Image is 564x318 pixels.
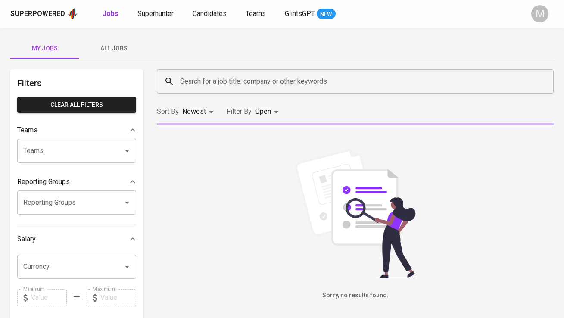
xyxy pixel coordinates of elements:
[157,106,179,117] p: Sort By
[17,177,70,187] p: Reporting Groups
[182,104,216,120] div: Newest
[285,9,315,18] span: GlintsGPT
[17,234,36,244] p: Salary
[31,289,67,306] input: Value
[255,107,271,115] span: Open
[182,106,206,117] p: Newest
[121,261,133,273] button: Open
[17,125,37,135] p: Teams
[17,76,136,90] h6: Filters
[246,9,266,18] span: Teams
[255,104,281,120] div: Open
[17,97,136,113] button: Clear All filters
[84,43,143,54] span: All Jobs
[10,7,78,20] a: Superpoweredapp logo
[24,100,129,110] span: Clear All filters
[157,291,554,300] h6: Sorry, no results found.
[103,9,120,19] a: Jobs
[17,173,136,190] div: Reporting Groups
[291,149,420,278] img: file_searching.svg
[67,7,78,20] img: app logo
[227,106,252,117] p: Filter By
[285,9,336,19] a: GlintsGPT NEW
[137,9,175,19] a: Superhunter
[193,9,228,19] a: Candidates
[17,122,136,139] div: Teams
[246,9,268,19] a: Teams
[121,196,133,209] button: Open
[137,9,174,18] span: Superhunter
[100,289,136,306] input: Value
[193,9,227,18] span: Candidates
[103,9,118,18] b: Jobs
[17,231,136,248] div: Salary
[16,43,74,54] span: My Jobs
[317,10,336,19] span: NEW
[531,5,548,22] div: M
[121,145,133,157] button: Open
[10,9,65,19] div: Superpowered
